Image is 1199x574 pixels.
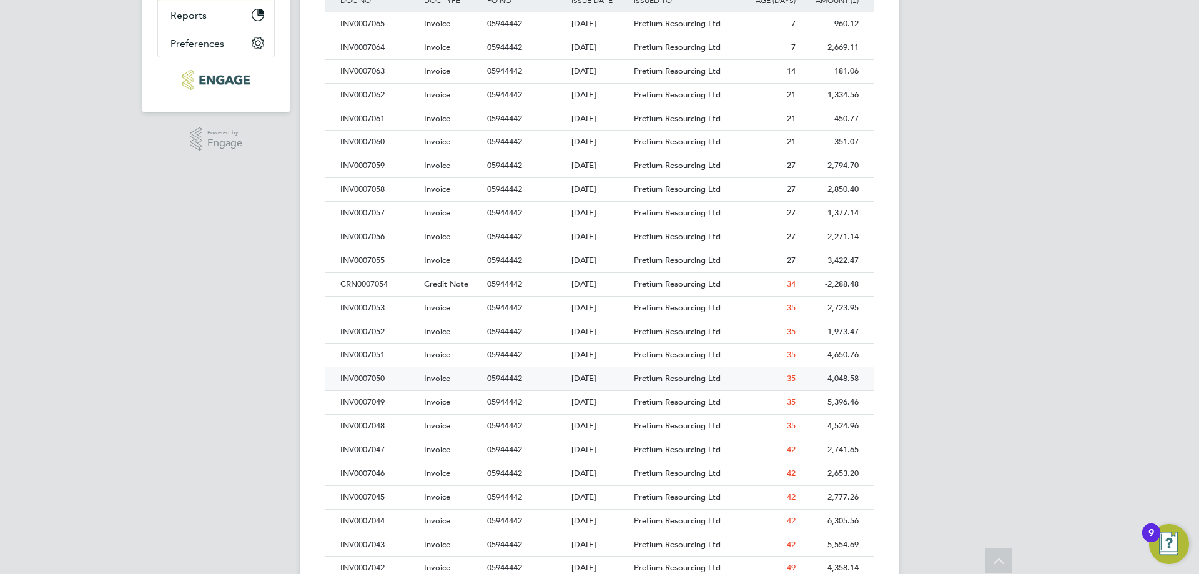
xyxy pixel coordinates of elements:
[799,391,862,414] div: 5,396.46
[634,349,721,360] span: Pretium Resourcing Ltd
[487,326,522,337] span: 05944442
[487,66,522,76] span: 05944442
[791,18,796,29] span: 7
[799,462,862,485] div: 2,653.20
[337,36,421,59] div: INV0007064
[207,127,242,138] span: Powered by
[799,533,862,557] div: 5,554.69
[787,160,796,171] span: 27
[799,486,862,509] div: 2,777.26
[568,273,631,296] div: [DATE]
[487,18,522,29] span: 05944442
[487,515,522,526] span: 05944442
[207,138,242,149] span: Engage
[568,84,631,107] div: [DATE]
[337,154,421,177] div: INV0007059
[568,107,631,131] div: [DATE]
[487,279,522,289] span: 05944442
[487,539,522,550] span: 05944442
[158,29,274,57] button: Preferences
[787,420,796,431] span: 35
[170,37,224,49] span: Preferences
[634,42,721,52] span: Pretium Resourcing Ltd
[634,160,721,171] span: Pretium Resourcing Ltd
[634,468,721,478] span: Pretium Resourcing Ltd
[568,178,631,201] div: [DATE]
[787,136,796,147] span: 21
[487,231,522,242] span: 05944442
[568,533,631,557] div: [DATE]
[634,66,721,76] span: Pretium Resourcing Ltd
[568,297,631,320] div: [DATE]
[634,515,721,526] span: Pretium Resourcing Ltd
[568,438,631,462] div: [DATE]
[787,326,796,337] span: 35
[568,131,631,154] div: [DATE]
[424,89,450,100] span: Invoice
[487,89,522,100] span: 05944442
[337,462,421,485] div: INV0007046
[337,367,421,390] div: INV0007050
[424,66,450,76] span: Invoice
[568,249,631,272] div: [DATE]
[799,12,862,36] div: 960.12
[787,231,796,242] span: 27
[337,12,421,36] div: INV0007065
[1148,533,1154,549] div: 9
[568,60,631,83] div: [DATE]
[424,231,450,242] span: Invoice
[1149,524,1189,564] button: Open Resource Center, 9 new notifications
[424,136,450,147] span: Invoice
[424,207,450,218] span: Invoice
[634,326,721,337] span: Pretium Resourcing Ltd
[634,302,721,313] span: Pretium Resourcing Ltd
[424,279,468,289] span: Credit Note
[337,107,421,131] div: INV0007061
[787,397,796,407] span: 35
[487,468,522,478] span: 05944442
[424,397,450,407] span: Invoice
[634,539,721,550] span: Pretium Resourcing Ltd
[787,349,796,360] span: 35
[337,533,421,557] div: INV0007043
[787,468,796,478] span: 42
[634,492,721,502] span: Pretium Resourcing Ltd
[634,373,721,383] span: Pretium Resourcing Ltd
[337,415,421,438] div: INV0007048
[799,273,862,296] div: -2,288.48
[799,202,862,225] div: 1,377.14
[791,42,796,52] span: 7
[337,178,421,201] div: INV0007058
[487,420,522,431] span: 05944442
[568,320,631,344] div: [DATE]
[182,70,249,90] img: xede-logo-retina.png
[424,562,450,573] span: Invoice
[634,255,721,265] span: Pretium Resourcing Ltd
[487,302,522,313] span: 05944442
[799,107,862,131] div: 450.77
[487,349,522,360] span: 05944442
[787,66,796,76] span: 14
[337,249,421,272] div: INV0007055
[634,18,721,29] span: Pretium Resourcing Ltd
[424,492,450,502] span: Invoice
[799,344,862,367] div: 4,650.76
[337,391,421,414] div: INV0007049
[337,344,421,367] div: INV0007051
[424,468,450,478] span: Invoice
[337,273,421,296] div: CRN0007054
[799,320,862,344] div: 1,973.47
[787,207,796,218] span: 27
[337,297,421,320] div: INV0007053
[424,326,450,337] span: Invoice
[799,249,862,272] div: 3,422.47
[799,438,862,462] div: 2,741.65
[799,131,862,154] div: 351.07
[487,397,522,407] span: 05944442
[157,70,275,90] a: Go to home page
[634,420,721,431] span: Pretium Resourcing Ltd
[568,225,631,249] div: [DATE]
[799,36,862,59] div: 2,669.11
[568,415,631,438] div: [DATE]
[424,349,450,360] span: Invoice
